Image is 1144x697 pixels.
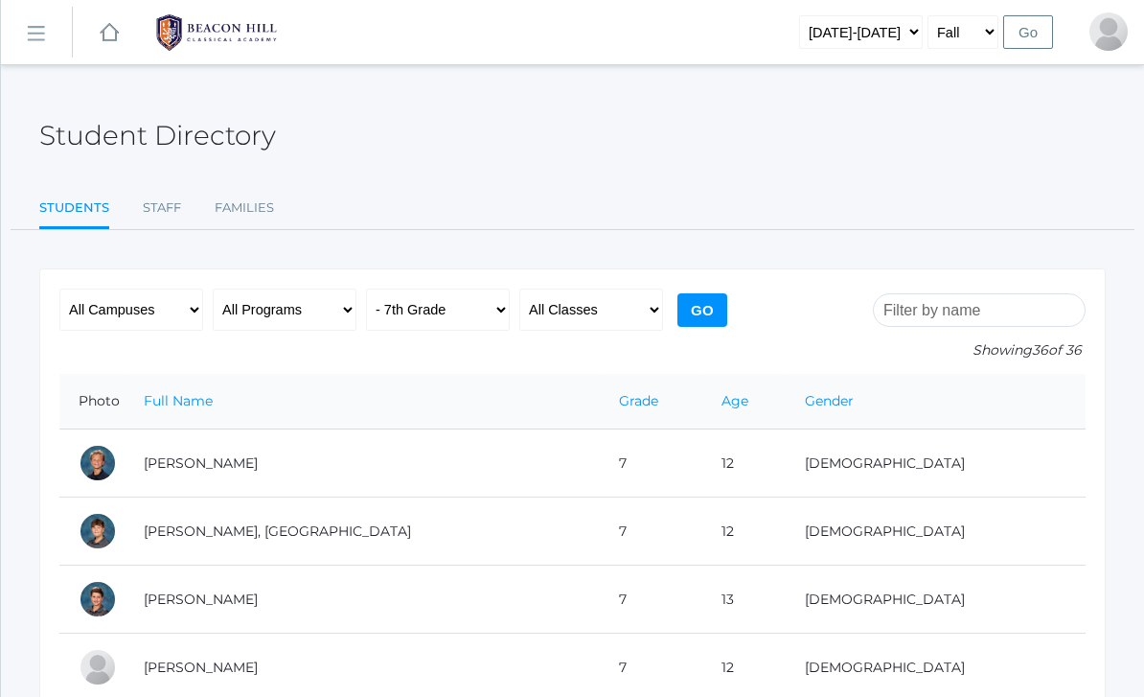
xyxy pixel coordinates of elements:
[79,648,117,686] div: Jewel Beaudry
[702,498,785,566] td: 12
[125,566,600,634] td: [PERSON_NAME]
[702,566,785,634] td: 13
[79,512,117,550] div: Kingston Balli
[600,566,703,634] td: 7
[79,444,117,482] div: Cole Albanese
[873,293,1086,327] input: Filter by name
[702,430,785,498] td: 12
[721,392,748,409] a: Age
[1003,15,1053,49] input: Go
[677,293,727,327] input: Go
[125,498,600,566] td: [PERSON_NAME], [GEOGRAPHIC_DATA]
[39,121,276,151] h2: Student Directory
[600,498,703,566] td: 7
[1032,341,1048,359] span: 36
[600,430,703,498] td: 7
[143,189,181,227] a: Staff
[786,430,1086,498] td: [DEMOGRAPHIC_DATA]
[59,374,125,430] th: Photo
[805,392,854,409] a: Gender
[873,340,1086,360] p: Showing of 36
[125,430,600,498] td: [PERSON_NAME]
[39,189,109,230] a: Students
[145,9,288,57] img: BHCALogos-05-308ed15e86a5a0abce9b8dd61676a3503ac9727e845dece92d48e8588c001991.png
[619,392,658,409] a: Grade
[215,189,274,227] a: Families
[1089,12,1128,51] div: Bridget Rizvi
[786,566,1086,634] td: [DEMOGRAPHIC_DATA]
[786,498,1086,566] td: [DEMOGRAPHIC_DATA]
[79,580,117,618] div: Caleb Beaty
[144,392,213,409] a: Full Name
